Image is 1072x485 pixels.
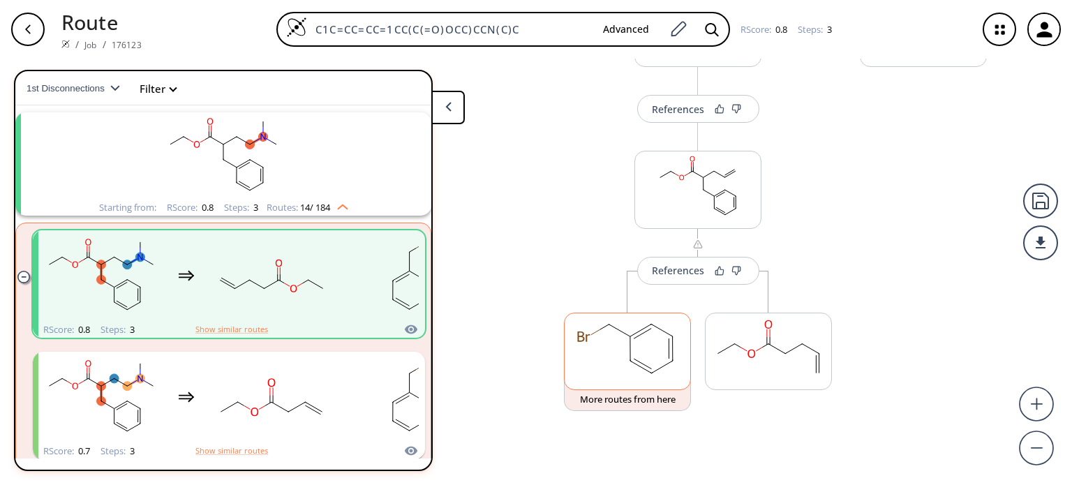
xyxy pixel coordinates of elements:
[652,266,704,275] div: References
[706,313,831,385] svg: C=CCCC(=O)OCC
[43,325,90,334] div: RScore :
[128,323,135,336] span: 3
[167,203,214,212] div: RScore :
[286,17,307,38] img: Logo Spaya
[27,83,110,94] span: 1st Disconnections
[300,203,330,212] span: 14 / 184
[38,354,164,441] svg: CCOC(=O)C(CCN(C)C)Cc1ccccc1
[195,323,268,336] button: Show similar routes
[564,381,691,411] button: More routes from here
[38,232,164,320] svg: CCOC(=O)C(CCN(C)C)Cc1ccccc1
[131,84,176,94] button: Filter
[637,95,759,123] button: References
[330,199,348,210] img: Up
[61,7,142,37] p: Route
[200,201,214,214] span: 0.8
[103,37,106,52] li: /
[43,447,90,456] div: RScore :
[112,39,142,51] a: 176123
[592,17,660,43] button: Advanced
[740,25,787,34] div: RScore :
[348,232,474,320] svg: BrCc1ccccc1
[348,354,474,441] svg: BrCc1ccccc1
[692,239,703,250] img: warning
[307,22,592,36] input: Enter SMILES
[652,105,704,114] div: References
[42,112,405,200] svg: CCOC(=O)C(CCN(C)C)Cc1ccccc1
[773,23,787,36] span: 0.8
[224,203,258,212] div: Steps :
[637,257,759,285] button: References
[100,447,135,456] div: Steps :
[195,445,268,457] button: Show similar routes
[251,201,258,214] span: 3
[75,37,79,52] li: /
[84,39,96,51] a: Job
[27,72,131,105] button: 1st Disconnections
[99,203,156,212] div: Starting from:
[565,313,690,385] svg: BrCc1ccccc1
[128,445,135,457] span: 3
[76,445,90,457] span: 0.7
[76,323,90,336] span: 0.8
[267,203,348,212] div: Routes:
[209,354,334,441] svg: C=CCC(=O)OCC
[825,23,832,36] span: 3
[798,25,832,34] div: Steps :
[635,151,761,223] svg: C=CCC(Cc1ccccc1)C(=O)OCC
[100,325,135,334] div: Steps :
[209,232,334,320] svg: C=CCCC(=O)OCC
[61,40,70,48] img: Spaya logo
